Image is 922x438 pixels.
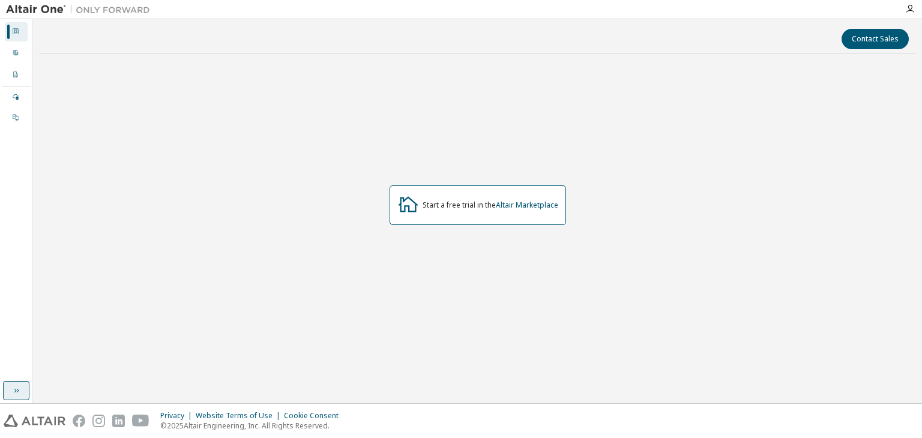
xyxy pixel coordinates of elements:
div: Company Profile [5,65,28,85]
img: facebook.svg [73,415,85,427]
a: Altair Marketplace [496,200,558,210]
div: Website Terms of Use [196,411,284,421]
div: User Profile [5,44,28,63]
img: altair_logo.svg [4,415,65,427]
div: Managed [5,88,28,107]
div: Cookie Consent [284,411,346,421]
img: Altair One [6,4,156,16]
div: Start a free trial in the [423,200,558,210]
img: linkedin.svg [112,415,125,427]
img: instagram.svg [92,415,105,427]
img: youtube.svg [132,415,149,427]
div: Dashboard [5,22,28,41]
div: Privacy [160,411,196,421]
p: © 2025 Altair Engineering, Inc. All Rights Reserved. [160,421,346,431]
div: On Prem [5,108,28,127]
button: Contact Sales [842,29,909,49]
